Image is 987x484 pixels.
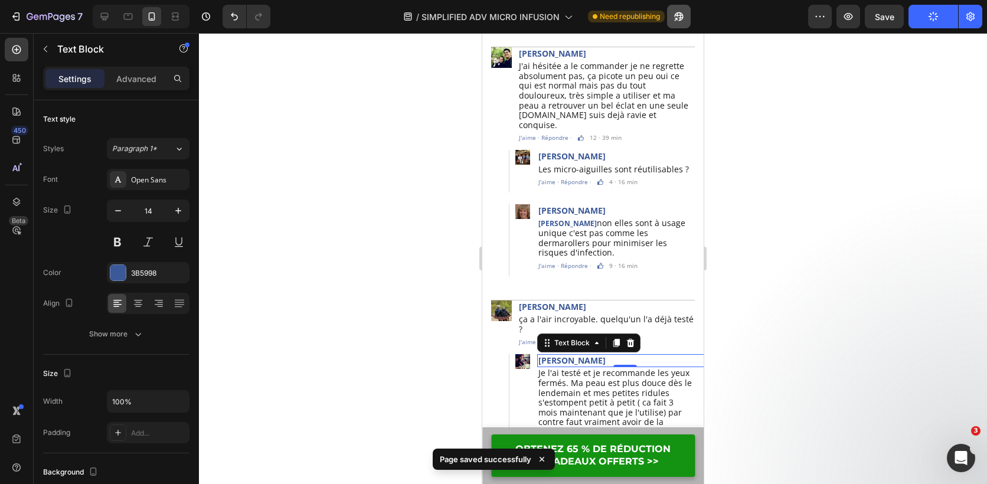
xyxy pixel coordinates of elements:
[57,42,158,56] p: Text Block
[127,143,155,154] p: 4 · 16 min
[440,453,531,465] p: Page saved successfully
[77,9,83,24] p: 7
[56,172,229,183] p: [PERSON_NAME]
[43,427,70,438] div: Padding
[112,143,157,154] span: Paragraph 1*
[11,126,28,135] div: 450
[875,12,894,22] span: Save
[107,138,189,159] button: Paragraph 1*
[37,269,211,279] p: [PERSON_NAME]
[43,465,100,480] div: Background
[971,426,981,436] span: 3
[55,117,225,130] div: Rich Text Editor. Editing area: main
[43,366,74,382] div: Size
[55,321,230,334] div: Rich Text Editor. Editing area: main
[107,391,189,412] input: Auto
[43,114,76,125] div: Text style
[116,73,156,85] p: Advanced
[35,267,213,280] div: Rich Text Editor. Editing area: main
[56,227,109,238] p: J'aime · Répondre ·
[482,33,704,484] iframe: Design area
[37,303,90,314] p: J'aime · Répondre ·
[58,73,91,85] p: Settings
[5,5,88,28] button: 7
[43,267,61,278] div: Color
[56,322,229,333] p: [PERSON_NAME]
[56,130,207,142] span: Les micro-aiguilles sont réutilisables ?
[9,401,213,444] a: OBTENEZ 65 % DE RÉDUCTION+ 4 CADEAUX OFFERTS >>
[947,444,975,472] iframe: Intercom live chat
[43,174,58,185] div: Font
[43,323,189,345] button: Show more
[421,11,560,23] span: SIMPLIFIED ADV MICRO INFUSION
[43,396,63,407] div: Width
[45,423,177,434] strong: + 4 CADEAUX OFFERTS >>
[223,5,270,28] div: Undo/Redo
[600,11,660,22] span: Need republishing
[56,184,203,225] span: non elles sont à usage unique c'est pas comme les dermarollers pour minimiser les risques d'infec...
[9,267,30,288] img: 1678979895-4_1.webp
[33,171,48,186] img: 1678979671-8.webp
[43,202,74,218] div: Size
[56,185,115,195] strong: [PERSON_NAME]
[865,5,904,28] button: Save
[43,296,76,312] div: Align
[56,118,224,129] p: [PERSON_NAME]
[131,268,187,279] div: 3B5998
[127,227,155,238] p: 9 · 16 min
[33,321,48,336] img: 1678979937-13.webp
[37,280,211,302] span: ça a l'air incroyable. quelqu'un l'a déjà testé ?
[70,305,110,315] div: Text Block
[115,229,121,236] img: 1679123024-ucarecdn.webp
[56,143,109,154] p: J'aime · Répondre ·
[56,334,210,414] span: Je l'ai testé et je recommande les yeux fermés. Ma peau est plus douce dès le lendemain et mes pe...
[416,11,419,23] span: /
[131,175,187,185] div: Open Sans
[131,428,187,439] div: Add...
[43,143,64,154] div: Styles
[33,410,188,421] strong: OBTENEZ 65 % DE RÉDUCTION
[55,171,230,184] div: Rich Text Editor. Editing area: main
[89,328,144,340] div: Show more
[115,145,121,152] img: 1679123024-ucarecdn.webp
[9,216,28,225] div: Beta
